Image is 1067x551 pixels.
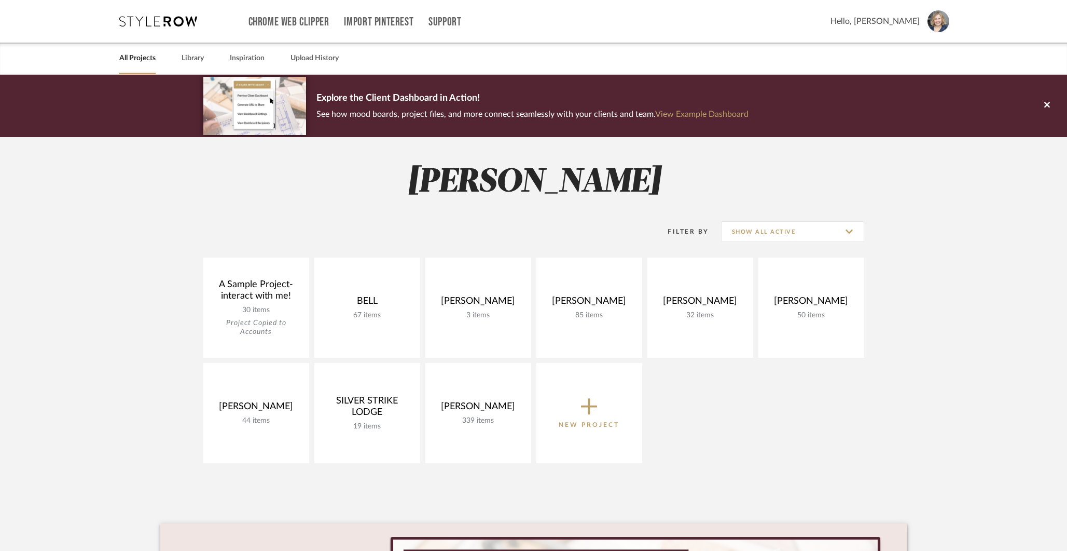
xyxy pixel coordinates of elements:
[656,295,745,311] div: [PERSON_NAME]
[323,311,412,320] div: 67 items
[434,311,523,320] div: 3 items
[316,107,749,122] p: See how mood boards, project files, and more connect seamlessly with your clients and team.
[655,110,749,118] a: View Example Dashboard
[212,319,301,337] div: Project Copied to Accounts
[428,18,461,26] a: Support
[212,416,301,425] div: 44 items
[323,395,412,422] div: SILVER STRIKE LODGE
[316,90,749,107] p: Explore the Client Dashboard in Action!
[927,10,949,32] img: avatar
[559,420,619,430] p: New Project
[536,363,642,463] button: New Project
[655,226,709,237] div: Filter By
[656,311,745,320] div: 32 items
[323,295,412,311] div: BELL
[545,295,634,311] div: [PERSON_NAME]
[767,295,856,311] div: [PERSON_NAME]
[182,51,204,65] a: Library
[830,15,920,28] span: Hello, [PERSON_NAME]
[212,279,301,306] div: A Sample Project- interact with me!
[160,163,907,202] h2: [PERSON_NAME]
[767,311,856,320] div: 50 items
[119,51,156,65] a: All Projects
[230,51,265,65] a: Inspiration
[434,416,523,425] div: 339 items
[434,401,523,416] div: [PERSON_NAME]
[434,295,523,311] div: [PERSON_NAME]
[545,311,634,320] div: 85 items
[212,306,301,315] div: 30 items
[212,401,301,416] div: [PERSON_NAME]
[344,18,413,26] a: Import Pinterest
[248,18,329,26] a: Chrome Web Clipper
[323,422,412,431] div: 19 items
[203,77,306,135] img: d5d033c5-7b12-40c2-a960-1ecee1989c38.png
[290,51,339,65] a: Upload History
